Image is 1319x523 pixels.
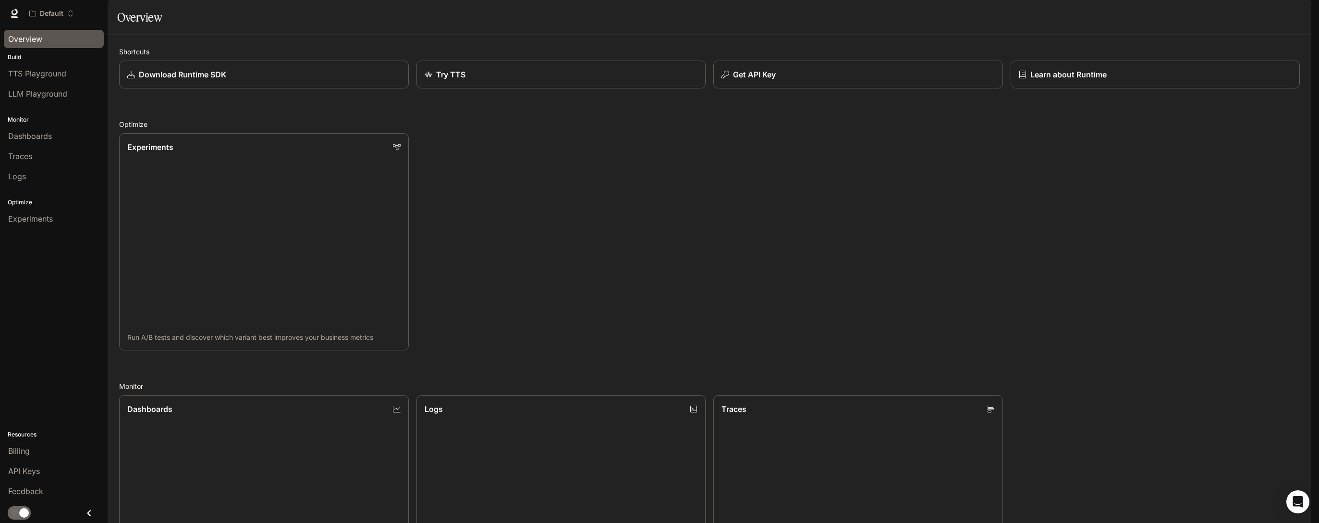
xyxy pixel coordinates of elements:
[127,333,401,342] p: Run A/B tests and discover which variant best improves your business metrics
[119,119,1300,129] h2: Optimize
[119,47,1300,57] h2: Shortcuts
[733,69,776,80] p: Get API Key
[119,133,409,350] a: ExperimentsRun A/B tests and discover which variant best improves your business metrics
[119,61,409,88] a: Download Runtime SDK
[436,69,465,80] p: Try TTS
[25,4,78,23] button: Open workspace menu
[127,141,173,153] p: Experiments
[139,69,226,80] p: Download Runtime SDK
[1011,61,1300,88] a: Learn about Runtime
[40,10,63,18] p: Default
[713,61,1003,88] button: Get API Key
[117,8,162,27] h1: Overview
[1286,490,1309,513] div: Open Intercom Messenger
[425,403,443,415] p: Logs
[119,381,1300,391] h2: Monitor
[416,61,706,88] a: Try TTS
[1030,69,1107,80] p: Learn about Runtime
[127,403,172,415] p: Dashboards
[721,403,746,415] p: Traces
